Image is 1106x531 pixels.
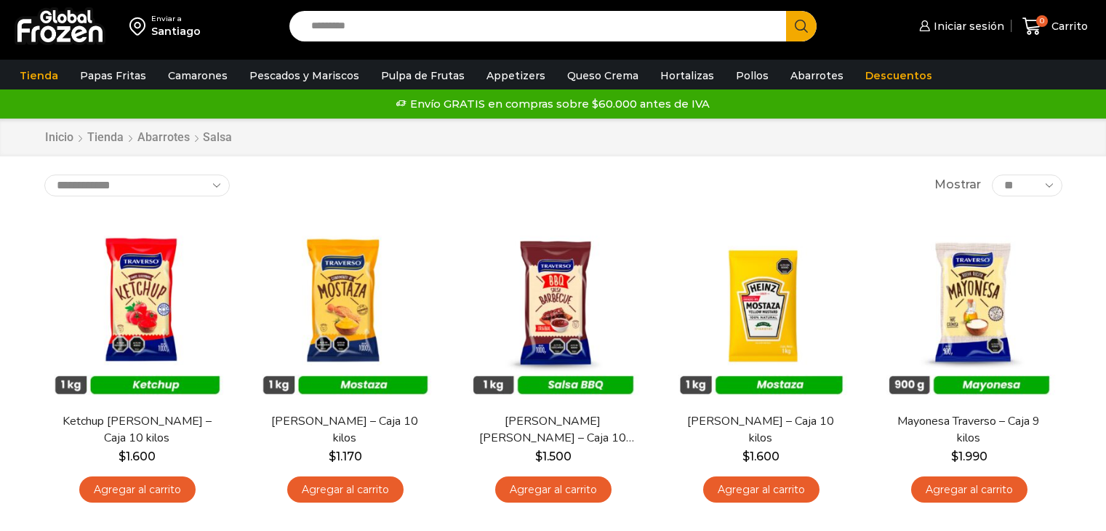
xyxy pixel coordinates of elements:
[858,62,939,89] a: Descuentos
[469,413,636,447] a: [PERSON_NAME] [PERSON_NAME] – Caja 10 kilos
[73,62,153,89] a: Papas Fritas
[934,177,981,193] span: Mostrar
[129,14,151,39] img: address-field-icon.svg
[951,450,958,463] span: $
[329,450,362,463] bdi: 1.170
[12,62,65,89] a: Tienda
[44,129,74,146] a: Inicio
[151,14,201,24] div: Enviar a
[930,19,1004,33] span: Iniciar sesión
[677,413,844,447] a: [PERSON_NAME] – Caja 10 kilos
[703,476,820,503] a: Agregar al carrito: “Mostaza Heinz - Caja 10 kilos”
[79,476,196,503] a: Agregar al carrito: “Ketchup Traverso - Caja 10 kilos”
[119,450,156,463] bdi: 1.600
[479,62,553,89] a: Appetizers
[44,129,232,146] nav: Breadcrumb
[911,476,1027,503] a: Agregar al carrito: “Mayonesa Traverso - Caja 9 kilos”
[1036,15,1048,27] span: 0
[44,175,230,196] select: Pedido de la tienda
[151,24,201,39] div: Santiago
[729,62,776,89] a: Pollos
[495,476,612,503] a: Agregar al carrito: “Salsa Barbacue Traverso - Caja 10 kilos”
[203,130,232,144] h1: Salsa
[915,12,1004,41] a: Iniciar sesión
[1048,19,1088,33] span: Carrito
[783,62,851,89] a: Abarrotes
[87,129,124,146] a: Tienda
[329,450,336,463] span: $
[161,62,235,89] a: Camarones
[742,450,750,463] span: $
[786,11,817,41] button: Search button
[742,450,780,463] bdi: 1.600
[951,450,987,463] bdi: 1.990
[535,450,572,463] bdi: 1.500
[119,450,126,463] span: $
[885,413,1052,447] a: Mayonesa Traverso – Caja 9 kilos
[1019,9,1091,44] a: 0 Carrito
[261,413,428,447] a: [PERSON_NAME] – Caja 10 kilos
[137,129,191,146] a: Abarrotes
[53,413,220,447] a: Ketchup [PERSON_NAME] – Caja 10 kilos
[535,450,542,463] span: $
[287,476,404,503] a: Agregar al carrito: “Mostaza Traverso - Caja 10 kilos”
[653,62,721,89] a: Hortalizas
[560,62,646,89] a: Queso Crema
[374,62,472,89] a: Pulpa de Frutas
[242,62,366,89] a: Pescados y Mariscos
